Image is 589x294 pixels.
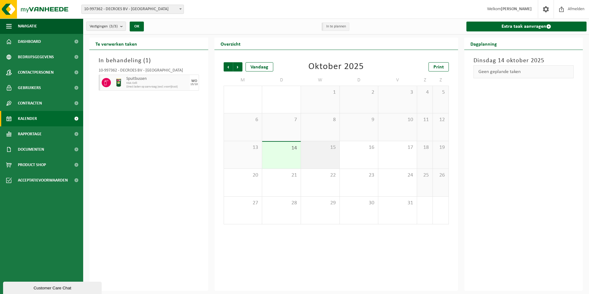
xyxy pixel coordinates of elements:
td: V [378,75,417,86]
div: Geen geplande taken [473,65,574,78]
div: 15/10 [190,83,198,86]
h2: Te verwerken taken [89,38,143,50]
span: Kalender [18,111,37,126]
span: 21 [265,172,298,179]
strong: [PERSON_NAME] [501,7,532,11]
span: 10 [381,116,414,123]
td: D [262,75,301,86]
span: 22 [304,172,336,179]
span: 17 [381,144,414,151]
count: (3/3) [109,24,118,28]
span: Acceptatievoorwaarden [18,173,68,188]
span: 16 [343,144,375,151]
span: 19 [436,144,445,151]
span: 12 [436,116,445,123]
span: Gebruikers [18,80,41,96]
span: 27 [227,200,259,206]
span: 20 [227,172,259,179]
span: 11 [420,116,429,123]
span: Spuitbussen [126,76,188,81]
span: 9 [343,116,375,123]
td: D [340,75,379,86]
span: 18 [420,144,429,151]
span: 31 [381,200,414,206]
span: Navigatie [18,18,37,34]
div: Vandaag [246,62,273,71]
span: Rapportage [18,126,42,142]
div: Oktober 2025 [308,62,364,71]
span: 15 [304,144,336,151]
button: OK [130,22,144,31]
h3: In behandeling ( ) [99,56,199,65]
span: Vorige [224,62,233,71]
span: 14 [265,145,298,152]
span: KGA Colli [126,81,188,85]
span: Product Shop [18,157,46,173]
span: 30 [343,200,375,206]
span: 2 [343,89,375,96]
span: 1 [304,89,336,96]
span: Contactpersonen [18,65,54,80]
span: 26 [436,172,445,179]
span: 5 [436,89,445,96]
h2: Overzicht [214,38,247,50]
span: 8 [304,116,336,123]
span: 4 [420,89,429,96]
span: Documenten [18,142,44,157]
span: Volgende [233,62,242,71]
img: PB-OT-0200-MET-00-03 [114,78,123,87]
span: Bedrijfsgegevens [18,49,54,65]
iframe: chat widget [3,280,103,294]
div: 10-997362 - DECROES BV - [GEOGRAPHIC_DATA] [99,68,199,75]
span: Direct laden op aanvraag (excl.voorrijkost) [126,85,188,89]
li: In te plannen [322,22,349,31]
span: Print [433,65,444,70]
span: 10-997362 - DECROES BV - ANTWERPEN [81,5,184,14]
span: 1 [145,58,149,64]
span: 13 [227,144,259,151]
span: 23 [343,172,375,179]
td: M [224,75,262,86]
span: 28 [265,200,298,206]
span: 29 [304,200,336,206]
span: 6 [227,116,259,123]
span: 25 [420,172,429,179]
h2: Dagplanning [464,38,503,50]
span: 10-997362 - DECROES BV - ANTWERPEN [82,5,184,14]
span: 3 [381,89,414,96]
h3: Dinsdag 14 oktober 2025 [473,56,574,65]
a: Extra taak aanvragen [466,22,587,31]
span: Vestigingen [90,22,118,31]
button: Vestigingen(3/3) [86,22,126,31]
div: WO [191,79,197,83]
a: Print [429,62,449,71]
span: 7 [265,116,298,123]
td: W [301,75,340,86]
span: 24 [381,172,414,179]
span: Contracten [18,96,42,111]
td: Z [433,75,449,86]
span: Dashboard [18,34,41,49]
td: Z [417,75,433,86]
